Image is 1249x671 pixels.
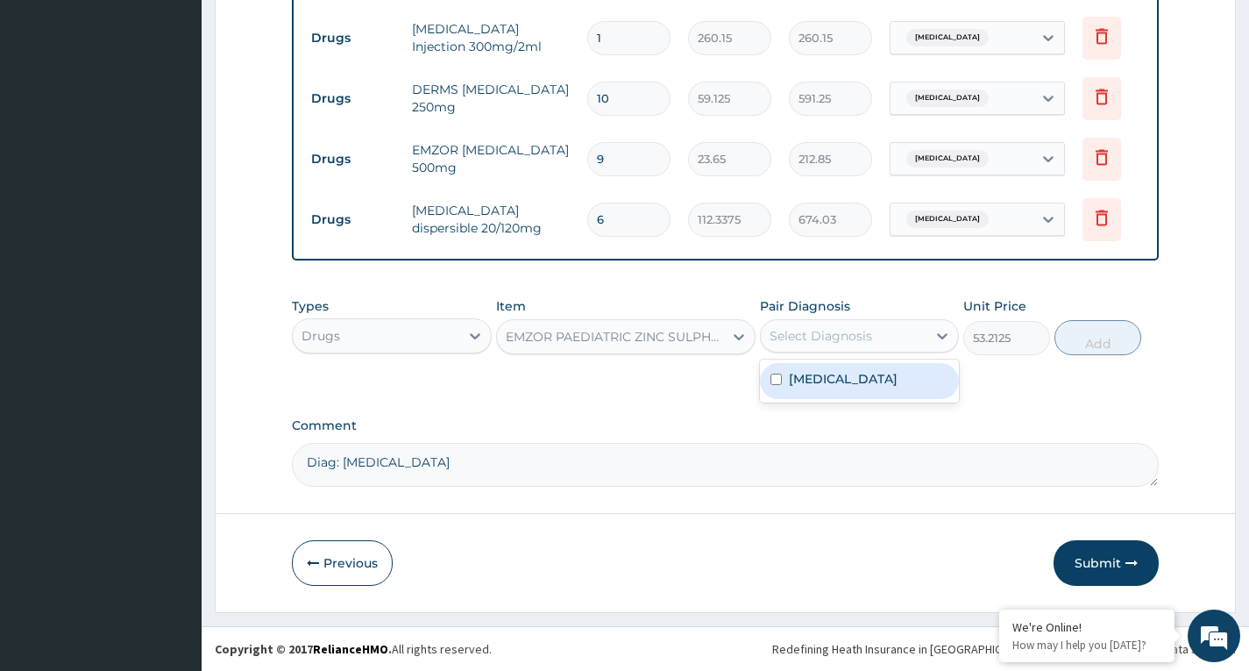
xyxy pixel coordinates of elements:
div: Redefining Heath Insurance in [GEOGRAPHIC_DATA] using Telemedicine and Data Science! [772,640,1236,658]
div: We're Online! [1012,619,1161,635]
span: We're online! [102,221,242,398]
div: EMZOR PAEDIATRIC ZINC SULPHATE 20g 10x10 [506,328,726,346]
button: Add [1054,320,1141,355]
span: [MEDICAL_DATA] [906,150,989,168]
label: Item [496,297,526,315]
label: [MEDICAL_DATA] [789,370,898,388]
td: DERMS [MEDICAL_DATA] 250mg [403,72,578,125]
label: Comment [292,418,1159,433]
span: [MEDICAL_DATA] [906,29,989,46]
img: d_794563401_company_1708531726252_794563401 [32,88,71,132]
textarea: Type your message and hit 'Enter' [9,479,334,540]
button: Previous [292,540,393,586]
td: EMZOR [MEDICAL_DATA] 500mg [403,132,578,185]
td: [MEDICAL_DATA] Injection 300mg/2ml [403,11,578,64]
footer: All rights reserved. [202,626,1249,671]
span: [MEDICAL_DATA] [906,89,989,107]
td: [MEDICAL_DATA] dispersible 20/120mg [403,193,578,246]
label: Pair Diagnosis [760,297,850,315]
p: How may I help you today? [1012,638,1161,653]
td: Drugs [302,143,403,175]
td: Drugs [302,82,403,115]
div: Minimize live chat window [287,9,330,51]
div: Drugs [302,327,340,345]
div: Select Diagnosis [770,327,872,345]
strong: Copyright © 2017 . [215,641,392,657]
label: Unit Price [963,297,1026,315]
td: Drugs [302,22,403,54]
span: [MEDICAL_DATA] [906,211,989,228]
div: Chat with us now [91,98,295,121]
a: RelianceHMO [313,641,388,657]
label: Types [292,299,329,314]
button: Submit [1054,540,1159,586]
td: Drugs [302,203,403,236]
